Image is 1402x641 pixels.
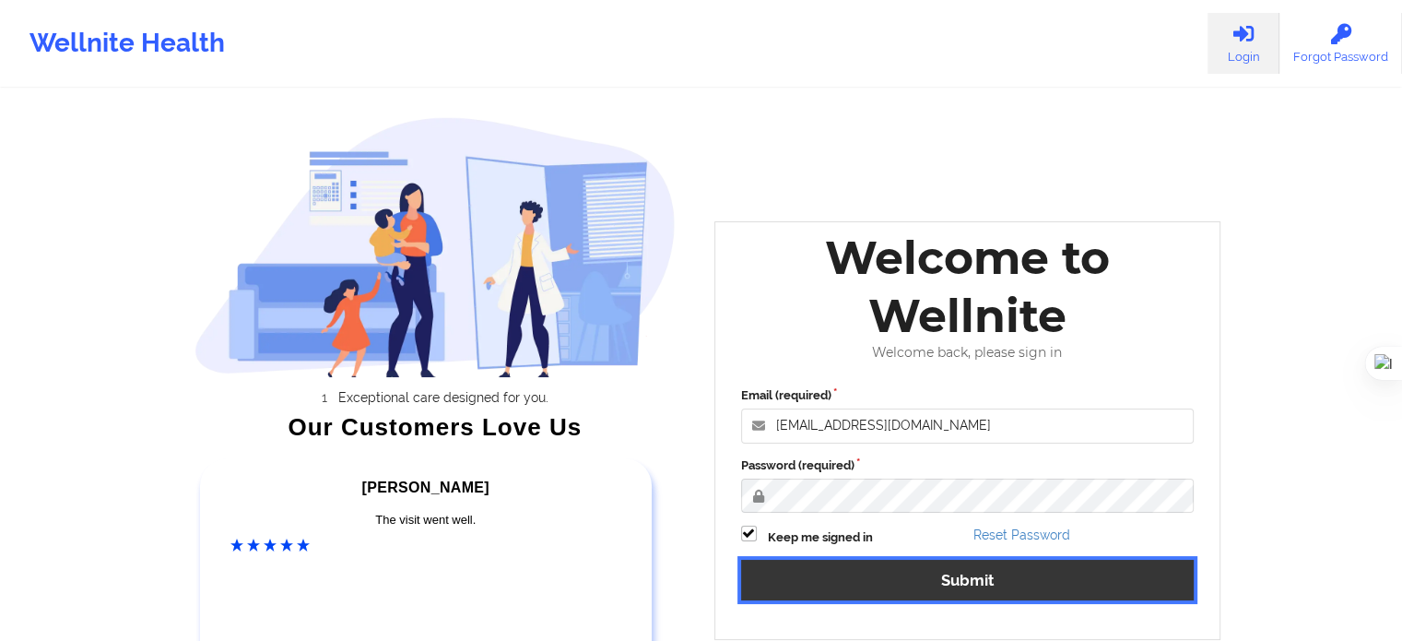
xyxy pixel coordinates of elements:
[728,345,1208,361] div: Welcome back, please sign in
[230,511,621,529] div: The visit went well.
[741,409,1195,444] input: Email address
[741,560,1195,599] button: Submit
[741,386,1195,405] label: Email (required)
[973,528,1070,542] a: Reset Password
[741,457,1195,475] label: Password (required)
[1208,13,1279,74] a: Login
[768,528,873,547] label: Keep me signed in
[194,418,676,436] div: Our Customers Love Us
[728,229,1208,345] div: Welcome to Wellnite
[211,390,676,405] li: Exceptional care designed for you.
[194,116,676,377] img: wellnite-auth-hero_200.c722682e.png
[1279,13,1402,74] a: Forgot Password
[362,480,489,495] span: [PERSON_NAME]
